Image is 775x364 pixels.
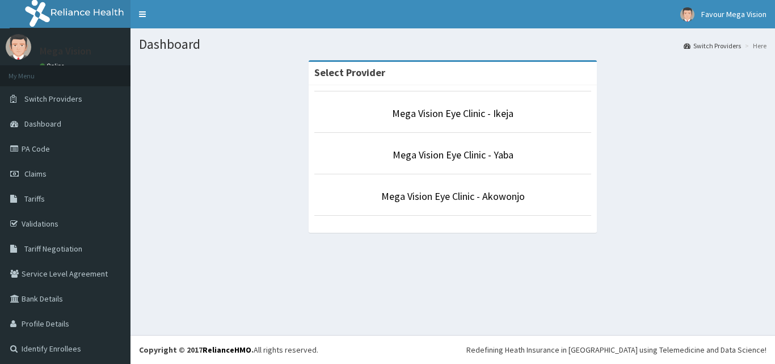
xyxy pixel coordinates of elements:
[24,194,45,204] span: Tariffs
[24,244,82,254] span: Tariff Negotiation
[392,107,513,120] a: Mega Vision Eye Clinic - Ikeja
[314,66,385,79] strong: Select Provider
[139,37,766,52] h1: Dashboard
[24,169,47,179] span: Claims
[742,41,766,51] li: Here
[701,9,766,19] span: Favour Mega Vision
[6,34,31,60] img: User Image
[203,345,251,355] a: RelianceHMO
[680,7,694,22] img: User Image
[24,94,82,104] span: Switch Providers
[139,345,254,355] strong: Copyright © 2017 .
[40,46,91,56] p: Mega Vision
[130,335,775,364] footer: All rights reserved.
[24,119,61,129] span: Dashboard
[684,41,741,51] a: Switch Providers
[40,62,67,70] a: Online
[466,344,766,355] div: Redefining Heath Insurance in [GEOGRAPHIC_DATA] using Telemedicine and Data Science!
[393,148,513,161] a: Mega Vision Eye Clinic - Yaba
[381,190,525,203] a: Mega Vision Eye Clinic - Akowonjo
